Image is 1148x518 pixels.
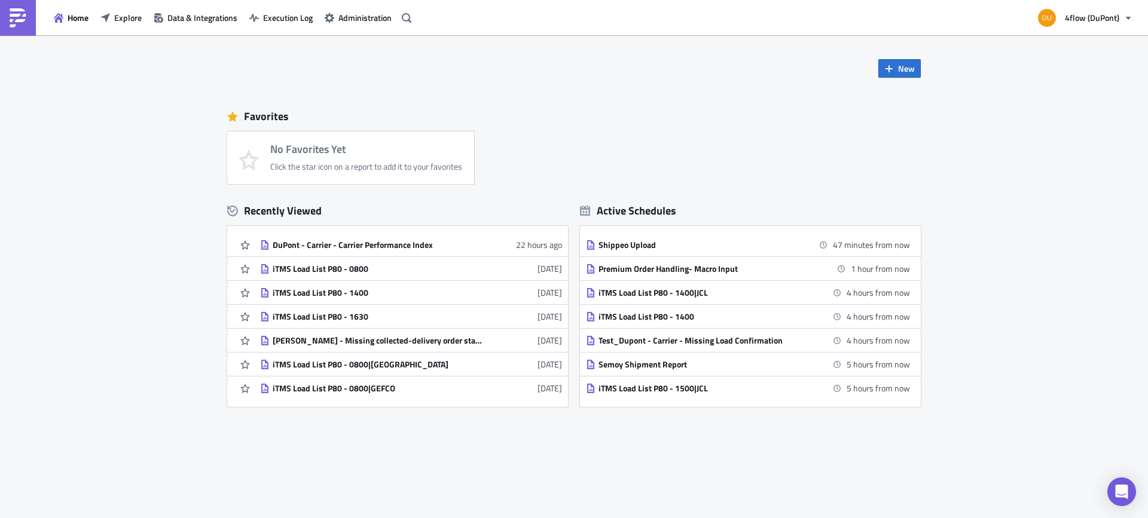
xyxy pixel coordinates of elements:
a: iTMS Load List P80 - 0800|GEFCO[DATE] [260,376,562,400]
button: New [878,59,921,78]
button: Execution Log [243,8,319,27]
span: Data & Integrations [167,11,237,24]
time: 2025-09-22T14:24:11Z [538,358,562,370]
span: Explore [114,11,142,24]
a: Shippeo Upload47 minutes from now [586,233,910,256]
div: iTMS Load List P80 - 1400 [599,311,808,322]
div: iTMS Load List P80 - 0800|[GEOGRAPHIC_DATA] [273,359,482,370]
a: iTMS Load List P80 - 1400|JCL4 hours from now [586,281,910,304]
a: DuPont - Carrier - Carrier Performance Index22 hours ago [260,233,562,256]
time: 2025-09-25 14:00 [847,310,910,323]
time: 2025-09-22T14:37:12Z [538,262,562,275]
h4: No Favorites Yet [270,143,462,155]
div: Favorites [227,108,921,125]
img: PushMetrics [8,8,28,27]
button: Home [48,8,94,27]
time: 2025-09-25 14:30 [847,334,910,347]
button: 4flow (DuPont) [1031,5,1139,31]
div: iTMS Load List P80 - 1400 [273,287,482,298]
a: iTMS Load List P80 - 1500|JCL5 hours from now [586,376,910,400]
div: Semoy Shipment Report [599,359,808,370]
time: 2025-09-22T14:23:58Z [538,382,562,394]
div: iTMS Load List P80 - 0800|GEFCO [273,383,482,394]
a: Premium Order Handling- Macro Input1 hour from now [586,257,910,280]
time: 2025-09-25 15:00 [847,382,910,394]
time: 2025-09-22T14:34:31Z [538,334,562,347]
time: 2025-09-25 15:00 [847,358,910,370]
div: iTMS Load List P80 - 0800 [273,263,482,274]
div: [PERSON_NAME] - Missing collected-delivery order status [273,335,482,346]
div: iTMS Load List P80 - 1500|JCL [599,383,808,394]
time: 2025-09-22T14:36:56Z [538,286,562,299]
a: iTMS Load List P80 - 0800[DATE] [260,257,562,280]
time: 2025-09-25 11:40 [851,262,910,275]
div: Test_Dupont - Carrier - Missing Load Confirmation [599,335,808,346]
span: 4flow (DuPont) [1065,11,1119,24]
button: Explore [94,8,148,27]
div: Shippeo Upload [599,240,808,250]
a: iTMS Load List P80 - 0800|[GEOGRAPHIC_DATA][DATE] [260,353,562,376]
a: Test_Dupont - Carrier - Missing Load Confirmation4 hours from now [586,329,910,352]
img: Avatar [1037,8,1057,28]
div: Open Intercom Messenger [1107,477,1136,506]
span: New [898,62,915,75]
div: Active Schedules [580,204,676,217]
a: Semoy Shipment Report5 hours from now [586,353,910,376]
time: 2025-09-22T14:36:36Z [538,310,562,323]
a: iTMS Load List P80 - 1400[DATE] [260,281,562,304]
time: 2025-09-24T10:24:49Z [516,238,562,251]
time: 2025-09-25 11:00 [833,238,910,251]
span: Administration [338,11,392,24]
div: iTMS Load List P80 - 1630 [273,311,482,322]
div: DuPont - Carrier - Carrier Performance Index [273,240,482,250]
button: Data & Integrations [148,8,243,27]
a: iTMS Load List P80 - 1630[DATE] [260,305,562,328]
button: Administration [319,8,398,27]
div: Recently Viewed [227,202,568,220]
span: Home [68,11,88,24]
a: iTMS Load List P80 - 14004 hours from now [586,305,910,328]
div: Premium Order Handling- Macro Input [599,263,808,274]
div: Click the star icon on a report to add it to your favorites [270,161,462,172]
a: [PERSON_NAME] - Missing collected-delivery order status[DATE] [260,329,562,352]
span: Execution Log [263,11,313,24]
time: 2025-09-25 14:00 [847,286,910,299]
div: iTMS Load List P80 - 1400|JCL [599,287,808,298]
